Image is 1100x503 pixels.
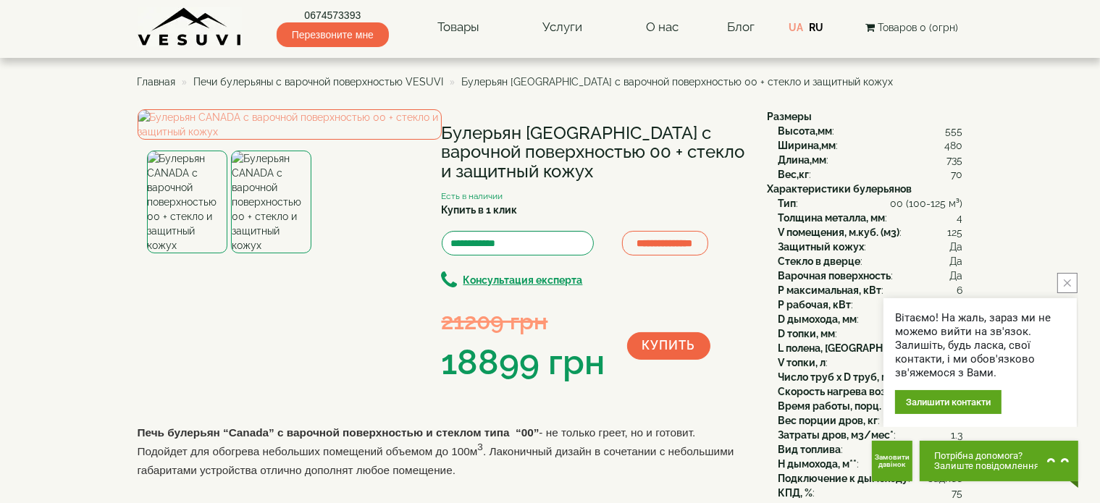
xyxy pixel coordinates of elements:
a: UA [789,22,803,33]
div: : [778,254,963,269]
span: Товаров 0 (0грн) [878,22,958,33]
span: 480 [945,138,963,153]
b: Время работы, порц. час [778,400,902,412]
small: Есть в наличии [442,191,503,201]
label: Купить в 1 клик [442,203,518,217]
b: Подключение к дымоходу [778,473,909,484]
b: Толщина металла, мм [778,212,886,224]
a: О нас [631,11,693,44]
div: : [778,471,963,486]
span: Да [950,254,963,269]
span: 00 (100-125 м³) [891,196,963,211]
span: 70 [952,167,963,182]
img: Булерьян CANADA с варочной поверхностью 00 + стекло и защитный кожух [147,151,227,253]
a: Главная [138,76,176,88]
span: 125 [948,225,963,240]
div: : [778,124,963,138]
div: : [778,384,963,399]
a: Услуги [528,11,597,44]
img: Булерьян CANADA с варочной поверхностью 00 + стекло и защитный кожух [138,109,442,140]
a: Товары [423,11,494,44]
b: Затраты дров, м3/мес* [778,429,894,441]
div: : [778,240,963,254]
a: RU [809,22,823,33]
b: Размеры [768,111,813,122]
b: D топки, мм [778,328,836,339]
div: : [778,370,963,384]
div: : [778,428,963,442]
b: Защитный кожух [778,241,865,253]
div: : [778,413,963,428]
b: Тип [778,198,797,209]
a: Печи булерьяны с варочной поверхностью VESUVI [194,76,444,88]
button: Get Call button [872,441,912,481]
span: 735 [947,153,963,167]
b: Вес порции дров, кг [778,415,878,426]
div: : [778,399,963,413]
div: : [778,167,963,182]
b: D дымохода, мм [778,313,857,325]
sup: 3 [477,441,483,452]
b: Стекло в дверце [778,255,861,267]
b: V помещения, м.куб. (м3) [778,227,900,238]
div: : [778,355,963,370]
span: 1.3 [952,428,963,442]
b: Число труб x D труб, мм [778,371,897,383]
span: Булерьян [GEOGRAPHIC_DATA] с варочной поверхностью 00 + стекло и защитный кожух [462,76,894,88]
b: P рабочая, кВт [778,299,852,310]
h1: Булерьян [GEOGRAPHIC_DATA] с варочной поверхностью 00 + стекло и защитный кожух [442,124,746,181]
button: Chat button [920,441,1078,481]
b: L полена, [GEOGRAPHIC_DATA] [778,342,927,354]
b: P максимальная, кВт [778,284,882,296]
img: Булерьян CANADA с варочной поверхностью 00 + стекло и защитный кожух [231,151,311,253]
a: Блог [727,20,755,34]
span: Замовити дзвінок [875,454,910,468]
div: : [778,138,963,153]
button: Купить [627,332,710,360]
span: Да [950,269,963,283]
div: : [778,269,963,283]
div: : [778,486,963,500]
b: Высота,мм [778,125,833,137]
div: Вітаємо! На жаль, зараз ми не можемо вийти на зв'язок. Залишіть, будь ласка, свої контакти, і ми ... [895,311,1065,380]
b: Длина,мм [778,154,827,166]
span: Перезвоните мне [277,22,389,47]
div: 21209 грн [442,305,605,337]
div: : [778,326,963,341]
button: Товаров 0 (0грн) [861,20,962,35]
div: Залишити контакти [895,390,1002,414]
img: content [138,7,243,47]
div: : [778,211,963,225]
b: Консультация експерта [463,274,583,286]
div: : [778,457,963,471]
b: Варочная поверхность [778,270,891,282]
div: : [778,297,963,312]
div: : [778,312,963,326]
button: close button [1057,273,1078,293]
span: 555 [946,124,963,138]
b: КПД, % [778,487,813,499]
div: : [778,283,963,297]
span: Да [950,240,963,254]
span: 75 [952,486,963,500]
span: - не только греет, но и готовит. Подойдет для обогрева небольших помещений объемом до 100м [138,426,696,457]
div: : [778,341,963,355]
div: : [778,225,963,240]
div: : [778,153,963,167]
b: Ширина,мм [778,140,836,151]
span: Залиште повідомлення [934,461,1039,471]
b: Скорость нагрева воз., м3/мин [778,386,933,397]
a: 0674573393 [277,8,389,22]
b: V топки, л [778,357,826,368]
b: Вид топлива [778,444,841,455]
span: 4 [957,211,963,225]
span: Потрібна допомога? [934,451,1039,461]
b: Характеристики булерьянов [768,183,912,195]
div: : [778,442,963,457]
span: . Лаконичный дизайн в сочетании с небольшими габаритами устройства отлично дополнят любое помещение. [138,445,734,476]
b: H дымохода, м** [778,458,857,470]
div: 18899 грн [442,338,605,387]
